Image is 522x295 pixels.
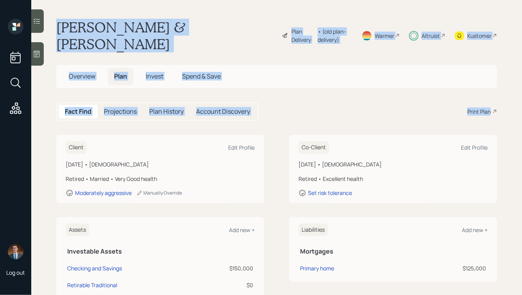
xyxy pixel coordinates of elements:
div: [DATE] • [DEMOGRAPHIC_DATA] [66,160,255,168]
h6: Assets [66,223,89,236]
h5: Fact Find [65,108,91,115]
div: Plan Delivery [291,27,314,44]
div: Retired • Married • Very Good health [66,175,255,183]
div: [DATE] • [DEMOGRAPHIC_DATA] [299,160,488,168]
h5: Mortgages [300,248,486,255]
span: Overview [69,72,95,80]
div: Primary home [300,264,334,272]
div: Add new + [462,226,488,234]
h6: Liabilities [299,223,328,236]
h5: Plan History [149,108,184,115]
div: Altruist [422,32,440,40]
div: Set risk tolerance [308,189,352,197]
div: Moderately aggressive [75,189,132,197]
div: $0 [208,281,253,289]
div: Retirable Traditional [67,281,117,289]
div: Kustomer [467,32,492,40]
div: Checking and Savings [67,264,122,272]
div: • (old plan-delivery) [318,27,352,44]
h6: Co-Client [299,141,329,154]
h1: [PERSON_NAME] & [PERSON_NAME] [56,19,275,52]
div: Log out [6,269,25,276]
div: Edit Profile [228,144,255,151]
img: hunter_neumayer.jpg [8,244,23,259]
div: Print Plan [467,107,491,116]
span: Plan [114,72,127,80]
div: Add new + [229,226,255,234]
h6: Client [66,141,87,154]
div: Retired • Excellent health [299,175,488,183]
div: Edit Profile [461,144,488,151]
span: Spend & Save [182,72,221,80]
div: $150,000 [208,264,253,272]
h5: Investable Assets [67,248,253,255]
span: Invest [146,72,163,80]
h5: Projections [104,108,137,115]
div: $125,000 [410,264,486,272]
div: Manually Override [136,190,182,196]
h5: Account Discovery [196,108,250,115]
div: Warmer [375,32,394,40]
